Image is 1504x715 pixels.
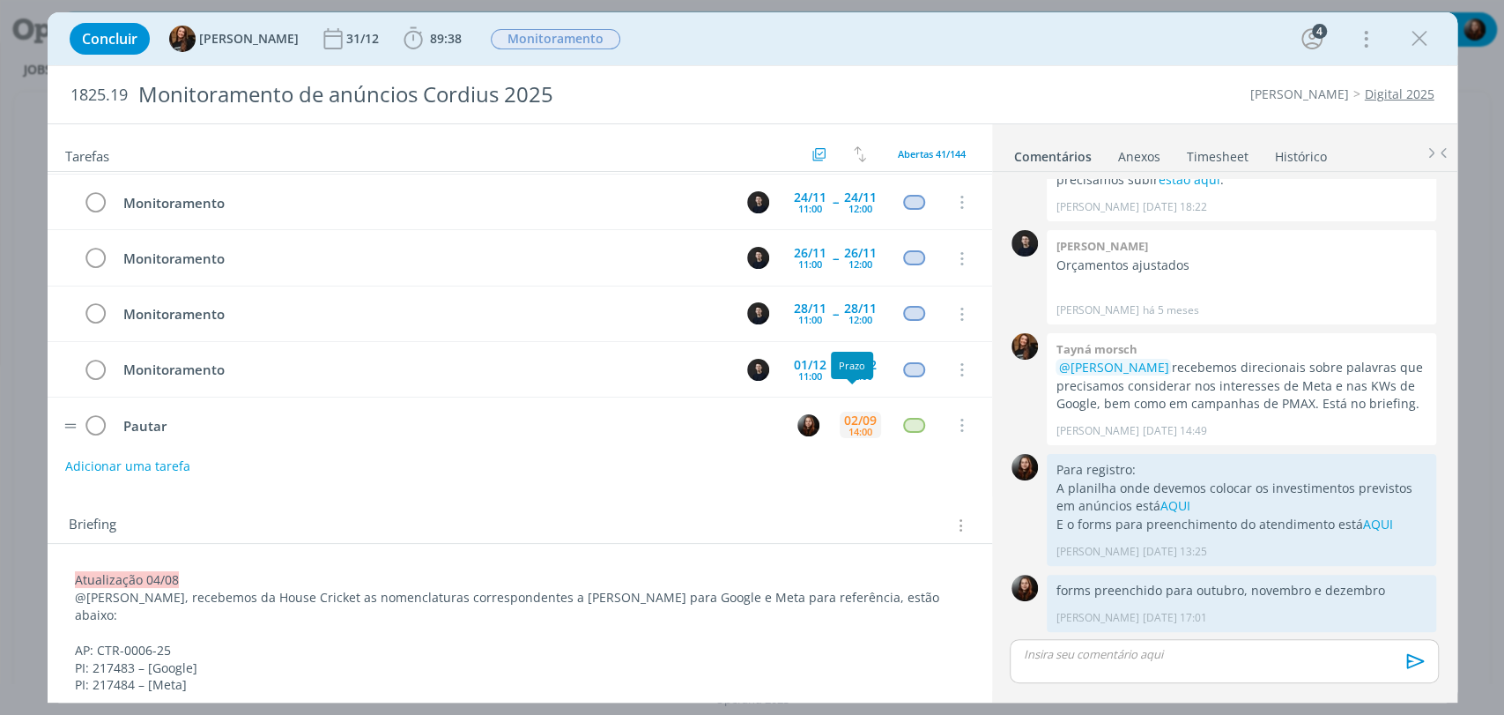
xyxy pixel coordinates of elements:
div: Pautar [116,415,782,437]
span: [DATE] 13:25 [1142,544,1206,560]
div: 11:00 [798,204,822,213]
a: AQUI [1362,516,1392,533]
span: [DATE] 18:22 [1142,199,1206,215]
button: 4 [1298,25,1326,53]
button: Concluir [70,23,150,55]
img: E [1011,575,1038,601]
div: Monitoramento de anúncios Cordius 2025 [131,73,859,116]
div: 11:00 [798,371,822,381]
span: Abertas 41/144 [898,147,966,160]
span: Atualização 04/08 [75,571,179,588]
div: dialog [48,12,1457,703]
p: recebemos direcionais sobre palavras que precisamos considerar nos interesses de Meta e nas KWs d... [1056,359,1427,413]
div: 12:00 [848,259,872,269]
span: PI: 217483 – [Google] [75,659,197,676]
button: C [745,245,772,272]
img: C [747,359,769,381]
div: 31/12 [346,33,382,45]
div: 26/11 [844,247,877,259]
a: [PERSON_NAME] [1250,86,1349,102]
img: C [747,191,769,213]
span: -- [833,252,838,264]
div: Anexos [1118,148,1160,166]
div: 11:00 [798,315,822,324]
span: [DATE] 14:49 [1142,423,1206,439]
span: Monitoramento [491,29,620,49]
span: [DATE] 17:01 [1142,610,1206,626]
span: 89:38 [430,30,462,47]
button: Adicionar uma tarefa [64,451,191,482]
div: 12:00 [848,315,872,324]
div: 24/11 [794,191,826,204]
button: Monitoramento [490,28,621,50]
div: 12:00 [848,204,872,213]
div: Monitoramento [116,192,731,214]
span: há 5 meses [1142,302,1198,318]
img: drag-icon.svg [64,423,77,428]
span: @[PERSON_NAME] [1058,359,1168,376]
img: arrow-down-up.svg [854,146,866,162]
div: 24/11 [844,191,877,204]
img: E [1011,454,1038,480]
img: C [747,247,769,269]
div: 02/09 [844,414,877,427]
a: Timesheet [1186,140,1249,166]
p: Orçamentos ajustados [1056,257,1427,274]
b: Tayná morsch [1056,341,1137,357]
div: 01/12 [794,359,826,371]
div: Monitoramento [116,248,731,270]
img: C [747,302,769,324]
button: C [745,356,772,383]
div: 28/11 [794,302,826,315]
div: 28/11 [844,302,877,315]
span: PI: 217484 – [Meta] [75,676,187,693]
img: C [1011,230,1038,257]
span: Tarefas [65,144,109,165]
div: 12:00 [848,371,872,381]
span: 1825.19 [70,86,128,105]
p: [PERSON_NAME] [1056,544,1138,560]
p: [PERSON_NAME] [1056,302,1138,318]
img: T [1011,333,1038,360]
a: Histórico [1274,140,1328,166]
a: Digital 2025 [1365,86,1434,102]
button: 89:38 [399,25,466,53]
p: @[PERSON_NAME], recebemos da House Cricket as nomenclaturas correspondentes a [PERSON_NAME] para ... [75,589,965,624]
img: T [169,26,196,52]
a: Comentários [1013,140,1093,166]
div: 26/11 [794,247,826,259]
div: 11:00 [798,259,822,269]
div: Monitoramento [116,359,731,381]
span: [PERSON_NAME] [199,33,299,45]
span: Briefing [69,514,116,537]
span: -- [833,196,838,208]
p: [PERSON_NAME] [1056,199,1138,215]
a: estão aqui [1158,171,1219,188]
b: [PERSON_NAME] [1056,238,1147,254]
a: AQUI [1159,497,1189,514]
div: 4 [1312,24,1327,39]
img: E [797,414,819,436]
div: 14:00 [848,427,872,436]
span: -- [833,308,838,320]
span: Concluir [82,32,137,46]
button: C [745,301,772,327]
p: [PERSON_NAME] [1056,423,1138,439]
p: E o forms para preenchimento do atendimento está [1056,516,1427,533]
div: Monitoramento [116,303,731,325]
p: Para registro: [1056,461,1427,479]
p: [PERSON_NAME] [1056,610,1138,626]
span: AP: CTR-0006-25 [75,642,171,659]
div: Prazo [831,352,873,379]
button: C [745,189,772,215]
p: forms preenchido para outubro, novembro e dezembro [1056,582,1427,600]
p: A planilha onde devemos colocar os investimentos previstos em anúncios está [1056,480,1427,516]
button: T[PERSON_NAME] [169,26,299,52]
button: E [796,412,822,438]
